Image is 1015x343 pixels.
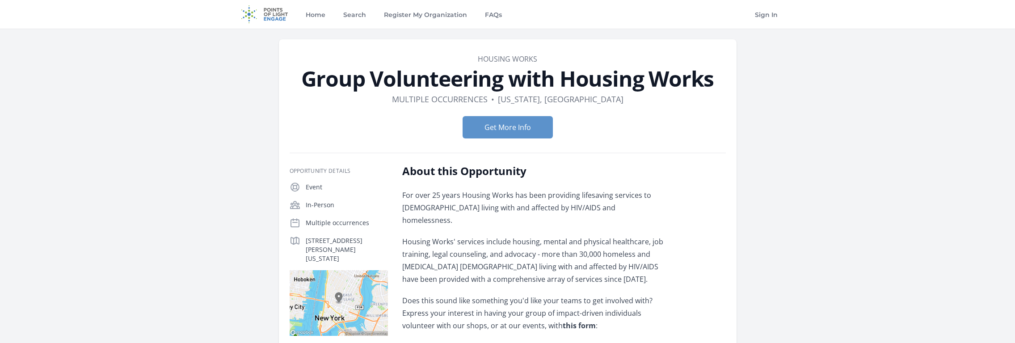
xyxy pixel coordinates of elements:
[498,93,623,105] dd: [US_STATE], [GEOGRAPHIC_DATA]
[290,167,388,175] h3: Opportunity Details
[402,164,664,178] h2: About this Opportunity
[290,270,388,336] img: Map
[306,201,388,209] p: In-Person
[306,218,388,227] p: Multiple occurrences
[392,93,488,105] dd: Multiple occurrences
[306,183,388,192] p: Event
[491,93,494,105] div: •
[290,68,726,89] h1: Group Volunteering with Housing Works
[478,54,537,64] a: Housing Works
[463,116,553,138] button: Get More Info
[402,294,664,332] p: Does this sound like something you'd like your teams to get involved with? Express your interest ...
[306,236,388,263] p: [STREET_ADDRESS][PERSON_NAME][US_STATE]
[402,235,664,285] p: Housing Works' services include housing, mental and physical healthcare, job training, legal coun...
[563,321,596,330] b: this form
[402,189,664,226] p: For over 25 years Housing Works has been providing lifesaving services to [DEMOGRAPHIC_DATA] livi...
